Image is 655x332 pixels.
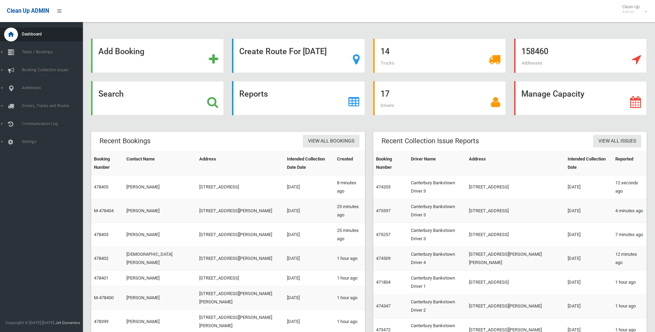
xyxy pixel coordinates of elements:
[124,199,196,223] td: [PERSON_NAME]
[334,223,365,247] td: 25 minutes ago
[20,50,88,55] span: Tasks / Bookings
[334,152,365,175] th: Created
[613,199,647,223] td: 4 minutes ago
[613,223,647,247] td: 7 minutes ago
[284,199,334,223] td: [DATE]
[408,294,466,318] td: Canterbury Bankstown Driver 2
[466,152,565,175] th: Address
[124,223,196,247] td: [PERSON_NAME]
[284,247,334,271] td: [DATE]
[521,60,542,66] span: Addresses
[408,199,466,223] td: Canterbury Bankstown Driver 3
[521,47,548,56] strong: 158460
[7,8,49,14] span: Clean Up ADMIN
[466,271,565,294] td: [STREET_ADDRESS]
[232,81,365,115] a: Reports
[408,223,466,247] td: Canterbury Bankstown Driver 3
[94,256,108,261] a: 478402
[373,152,408,175] th: Booking Number
[20,86,88,90] span: Addresses
[196,175,285,199] td: [STREET_ADDRESS]
[466,175,565,199] td: [STREET_ADDRESS]
[94,184,108,189] a: 478405
[124,286,196,310] td: [PERSON_NAME]
[196,247,285,271] td: [STREET_ADDRESS][PERSON_NAME]
[284,152,334,175] th: Intended Collection Date Date
[91,152,124,175] th: Booking Number
[565,223,613,247] td: [DATE]
[565,247,613,271] td: [DATE]
[98,89,124,99] strong: Search
[466,199,565,223] td: [STREET_ADDRESS]
[284,223,334,247] td: [DATE]
[334,286,365,310] td: 1 hour ago
[373,134,487,148] header: Recent Collection Issue Reports
[284,271,334,286] td: [DATE]
[196,223,285,247] td: [STREET_ADDRESS][PERSON_NAME]
[565,271,613,294] td: [DATE]
[196,286,285,310] td: [STREET_ADDRESS][PERSON_NAME][PERSON_NAME]
[334,271,365,286] td: 1 hour ago
[334,175,365,199] td: 8 minutes ago
[514,81,647,115] a: Manage Capacity
[239,47,327,56] strong: Create Route For [DATE]
[622,9,639,14] small: Admin
[284,175,334,199] td: [DATE]
[565,152,613,175] th: Intended Collection Date
[91,81,224,115] a: Search
[124,175,196,199] td: [PERSON_NAME]
[514,39,647,73] a: 158460 Addresses
[376,303,391,309] a: 474347
[284,286,334,310] td: [DATE]
[20,104,88,108] span: Drivers, Trucks and Routes
[408,152,466,175] th: Driver Name
[94,232,108,237] a: 478403
[334,199,365,223] td: 25 minutes ago
[613,247,647,271] td: 12 minutes ago
[91,39,224,73] a: Add Booking
[98,47,144,56] strong: Add Booking
[565,294,613,318] td: [DATE]
[373,39,506,73] a: 14 Trucks
[381,89,389,99] strong: 17
[466,223,565,247] td: [STREET_ADDRESS]
[376,232,391,237] a: 475257
[521,89,584,99] strong: Manage Capacity
[565,199,613,223] td: [DATE]
[376,280,391,285] a: 471804
[376,208,391,213] a: 475597
[124,152,196,175] th: Contact Name
[593,135,641,148] a: View All Issues
[613,271,647,294] td: 1 hour ago
[94,275,108,281] a: 478401
[196,271,285,286] td: [STREET_ADDRESS]
[376,256,391,261] a: 474509
[466,247,565,271] td: [STREET_ADDRESS][PERSON_NAME][PERSON_NAME]
[381,60,394,66] span: Trucks
[619,4,646,14] span: Clean Up
[613,152,647,175] th: Reported
[381,47,389,56] strong: 14
[376,184,391,189] a: 474203
[565,175,613,199] td: [DATE]
[91,134,159,148] header: Recent Bookings
[20,139,88,144] span: Settings
[381,103,394,108] span: Drivers
[94,319,108,324] a: 478399
[408,271,466,294] td: Canterbury Bankstown Driver 1
[303,135,359,148] a: View All Bookings
[20,121,88,126] span: Communication Log
[55,320,80,325] strong: Jet Dynamics
[408,175,466,199] td: Canterbury Bankstown Driver 3
[196,152,285,175] th: Address
[124,247,196,271] td: [DEMOGRAPHIC_DATA][PERSON_NAME]
[613,294,647,318] td: 1 hour ago
[466,294,565,318] td: [STREET_ADDRESS][PERSON_NAME]
[373,81,506,115] a: 17 Drivers
[124,271,196,286] td: [PERSON_NAME]
[94,295,114,300] a: M-478400
[613,175,647,199] td: 12 seconds ago
[94,208,114,213] a: M-478404
[6,320,54,325] span: Copyright © [DATE]-[DATE]
[334,247,365,271] td: 1 hour ago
